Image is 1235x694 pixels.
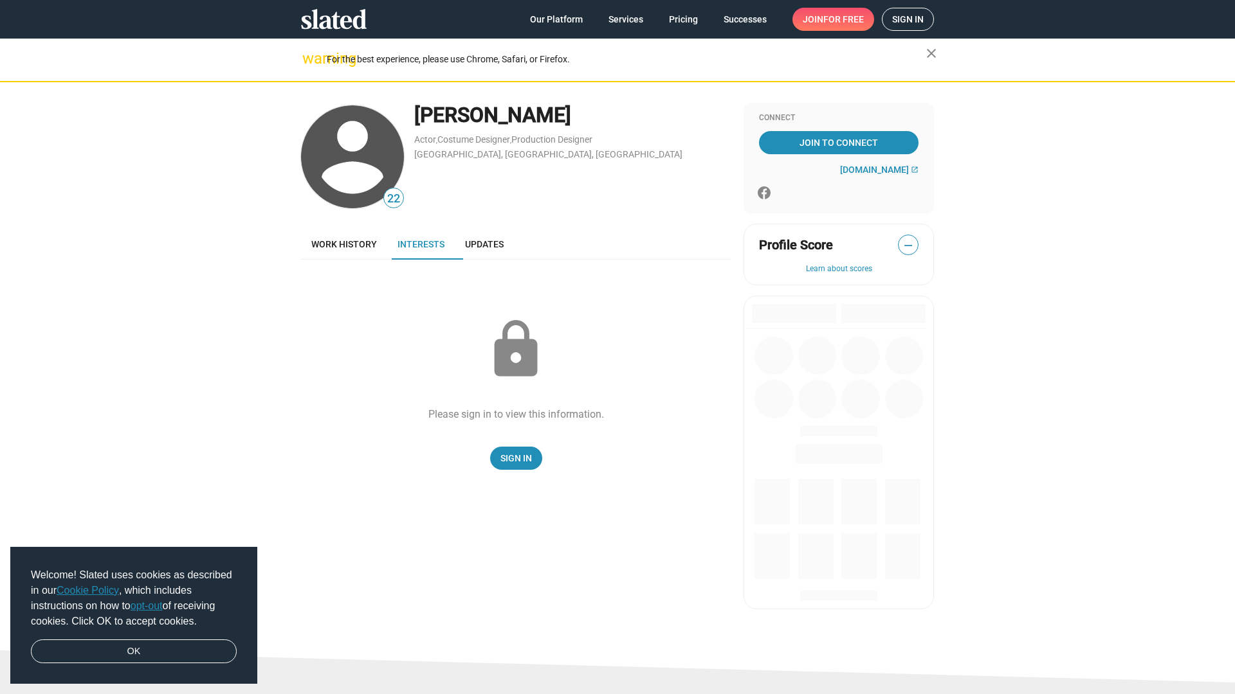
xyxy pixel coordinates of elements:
[10,547,257,684] div: cookieconsent
[31,639,237,664] a: dismiss cookie message
[500,447,532,470] span: Sign In
[803,8,864,31] span: Join
[899,237,918,254] span: —
[511,134,592,145] a: Production Designer
[882,8,934,31] a: Sign in
[608,8,643,31] span: Services
[713,8,777,31] a: Successes
[823,8,864,31] span: for free
[840,165,919,175] a: [DOMAIN_NAME]
[428,407,604,421] div: Please sign in to view this information.
[384,190,403,208] span: 22
[724,8,767,31] span: Successes
[490,447,542,470] a: Sign In
[792,8,874,31] a: Joinfor free
[759,264,919,274] button: Learn about scores
[911,166,919,173] mat-icon: open_in_new
[510,137,511,144] span: ,
[840,165,909,175] span: [DOMAIN_NAME]
[520,8,593,31] a: Our Platform
[302,51,318,66] mat-icon: warning
[414,149,682,159] a: [GEOGRAPHIC_DATA], [GEOGRAPHIC_DATA], [GEOGRAPHIC_DATA]
[387,229,455,260] a: Interests
[327,51,926,68] div: For the best experience, please use Chrome, Safari, or Firefox.
[131,600,163,611] a: opt-out
[398,239,444,249] span: Interests
[57,585,119,596] a: Cookie Policy
[759,236,833,254] span: Profile Score
[659,8,708,31] a: Pricing
[414,134,436,145] a: Actor
[924,46,939,61] mat-icon: close
[484,317,548,382] mat-icon: lock
[311,239,377,249] span: Work history
[530,8,583,31] span: Our Platform
[892,8,924,30] span: Sign in
[759,131,919,154] a: Join To Connect
[465,239,504,249] span: Updates
[414,102,731,129] div: [PERSON_NAME]
[31,567,237,629] span: Welcome! Slated uses cookies as described in our , which includes instructions on how to of recei...
[759,113,919,123] div: Connect
[437,134,510,145] a: Costume Designer
[301,229,387,260] a: Work history
[762,131,916,154] span: Join To Connect
[598,8,654,31] a: Services
[669,8,698,31] span: Pricing
[436,137,437,144] span: ,
[455,229,514,260] a: Updates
